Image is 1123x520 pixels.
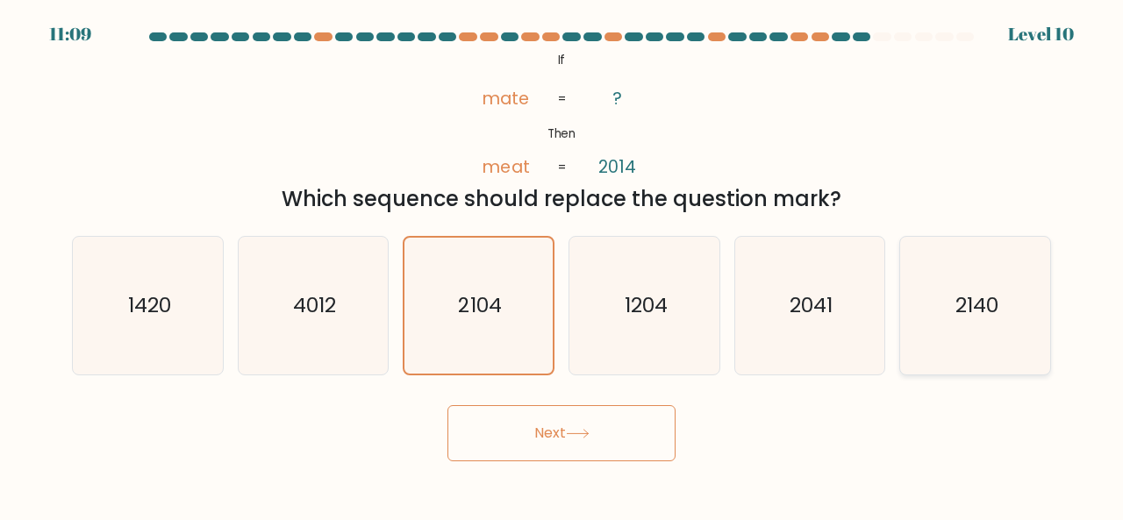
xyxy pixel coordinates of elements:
tspan: 2014 [598,154,636,179]
text: 2041 [790,290,833,319]
tspan: = [557,90,565,107]
div: Which sequence should replace the question mark? [82,183,1041,215]
text: 1204 [624,290,667,319]
tspan: ? [612,86,622,110]
tspan: = [557,160,565,176]
svg: @import url('[URL][DOMAIN_NAME]); [454,48,669,181]
tspan: If [557,52,565,68]
text: 2104 [459,291,502,319]
tspan: mate [482,86,529,110]
tspan: Then [547,125,576,142]
div: 11:09 [49,21,91,47]
div: Level 10 [1008,21,1074,47]
text: 4012 [293,290,336,319]
tspan: meat [482,154,529,179]
text: 2140 [955,290,998,319]
button: Next [447,405,676,461]
text: 1420 [127,290,170,319]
